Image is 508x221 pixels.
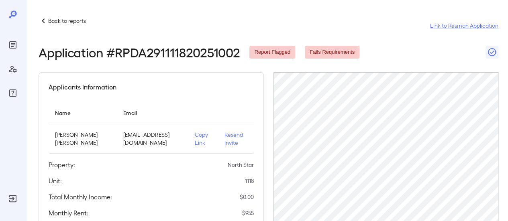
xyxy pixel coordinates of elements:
p: Resend Invite [224,131,247,147]
p: [PERSON_NAME] [PERSON_NAME] [55,131,110,147]
p: [EMAIL_ADDRESS][DOMAIN_NAME] [123,131,182,147]
h2: Application # RPDA291111820251002 [39,45,240,59]
div: Reports [6,39,19,51]
h5: Total Monthly Income: [49,192,112,202]
th: Email [117,101,188,124]
div: FAQ [6,87,19,99]
div: Log Out [6,192,19,205]
a: Link to Resman Application [430,22,498,30]
p: Copy Link [195,131,211,147]
div: Manage Users [6,63,19,75]
h5: Monthly Rent: [49,208,88,218]
th: Name [49,101,117,124]
p: 1118 [245,177,254,185]
p: Back to reports [48,17,86,25]
p: $ 0.00 [240,193,254,201]
p: North Star [228,161,254,169]
h5: Property: [49,160,75,170]
span: Fails Requirements [305,49,359,56]
h5: Unit: [49,176,62,186]
button: Close Report [486,46,498,59]
p: $ 955 [242,209,254,217]
span: Report Flagged [249,49,295,56]
table: simple table [49,101,254,154]
h5: Applicants Information [49,82,116,92]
